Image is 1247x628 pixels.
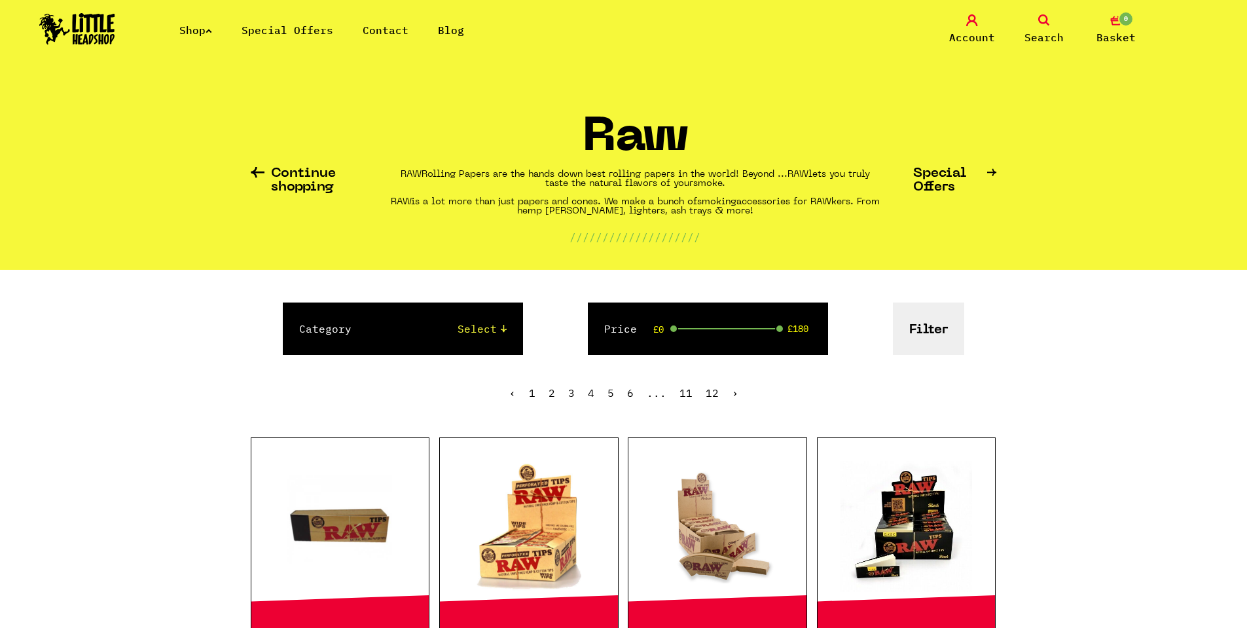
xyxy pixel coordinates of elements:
[242,24,333,37] a: Special Offers
[787,170,808,179] em: RAW
[1011,14,1077,45] a: Search
[588,386,594,399] a: 4
[438,24,464,37] a: Blog
[549,386,555,399] a: 2
[1024,29,1064,45] span: Search
[509,386,516,399] span: ‹
[517,198,880,215] strong: accessories for RAWkers. From hemp [PERSON_NAME], lighters, ash trays & more!
[732,386,738,399] a: Next »
[411,198,697,206] strong: is a lot more than just papers and cones. We make a bunch of
[604,321,637,337] label: Price
[1096,29,1136,45] span: Basket
[722,179,725,188] strong: .
[697,198,736,206] em: smoking
[299,321,352,337] label: Category
[1118,11,1134,27] span: 0
[787,323,808,334] span: £180
[391,198,411,206] em: RAW
[913,167,997,194] a: Special Offers
[706,386,719,399] a: 12
[39,13,115,45] img: Little Head Shop Logo
[679,386,693,399] a: 11
[627,386,634,399] a: 6
[545,170,870,188] strong: lets you truly taste the natural flavors of your
[422,170,787,179] strong: Rolling Papers are the hands down best rolling papers in the world! Beyond ...
[1083,14,1149,45] a: 0 Basket
[647,386,666,399] span: ...
[893,303,964,355] button: Filter
[363,24,408,37] a: Contact
[401,170,422,179] em: RAW
[509,388,516,398] li: « Previous
[569,229,700,245] p: ////////////////////
[949,29,995,45] span: Account
[251,167,357,194] a: Continue shopping
[693,179,722,188] em: smoke
[653,324,664,335] span: £0
[568,386,575,399] a: 3
[179,24,212,37] a: Shop
[607,386,614,399] a: 5
[529,386,535,399] span: 1
[583,116,688,170] h1: Raw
